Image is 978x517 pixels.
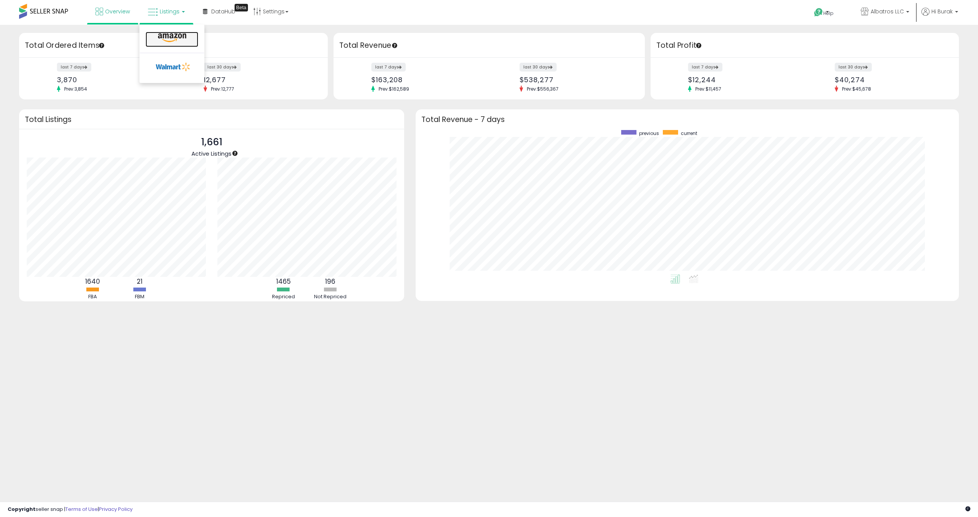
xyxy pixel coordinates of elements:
[85,277,100,286] b: 1640
[105,8,130,15] span: Overview
[520,63,557,72] label: last 30 days
[371,76,483,84] div: $163,208
[695,42,702,49] div: Tooltip anchor
[339,40,639,51] h3: Total Revenue
[117,293,163,301] div: FBM
[235,4,248,11] div: Tooltip anchor
[57,63,91,72] label: last 7 days
[656,40,954,51] h3: Total Profit
[204,63,241,72] label: last 30 days
[921,8,958,25] a: Hi Burak
[835,63,872,72] label: last 30 days
[391,42,398,49] div: Tooltip anchor
[520,76,631,84] div: $538,277
[871,8,904,15] span: Albatros LLC
[523,86,562,92] span: Prev: $556,367
[421,117,954,122] h3: Total Revenue - 7 days
[207,86,238,92] span: Prev: 12,777
[681,130,697,137] span: current
[160,8,180,15] span: Listings
[57,76,168,84] div: 3,870
[70,293,116,301] div: FBA
[375,86,413,92] span: Prev: $162,589
[688,76,799,84] div: $12,244
[98,42,105,49] div: Tooltip anchor
[808,2,848,25] a: Help
[276,277,291,286] b: 1465
[691,86,725,92] span: Prev: $11,457
[931,8,953,15] span: Hi Burak
[371,63,406,72] label: last 7 days
[838,86,875,92] span: Prev: $45,678
[191,150,232,158] span: Active Listings
[211,8,235,15] span: DataHub
[835,76,946,84] div: $40,274
[191,135,232,150] p: 1,661
[688,63,722,72] label: last 7 days
[137,277,142,286] b: 21
[60,86,91,92] span: Prev: 3,854
[204,76,314,84] div: 12,677
[325,277,335,286] b: 196
[25,40,322,51] h3: Total Ordered Items
[814,8,823,17] i: Get Help
[308,293,353,301] div: Not Repriced
[823,10,834,16] span: Help
[25,117,398,122] h3: Total Listings
[261,293,306,301] div: Repriced
[232,150,238,157] div: Tooltip anchor
[639,130,659,137] span: previous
